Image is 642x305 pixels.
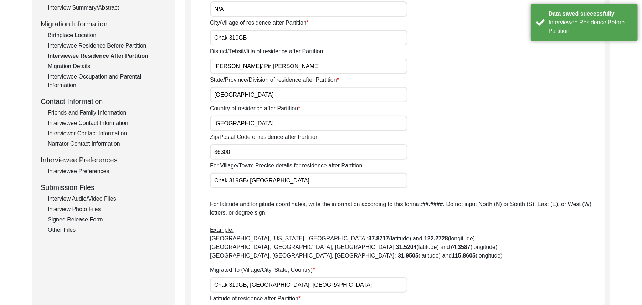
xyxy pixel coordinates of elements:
label: Migrated To (Village/City, State, Country) [210,266,315,274]
div: Interviewee Residence Before Partition [549,18,632,35]
b: -122.2728 [422,235,448,241]
div: Narrator Contact Information [48,140,166,148]
div: Interviewee Contact Information [48,119,166,127]
div: Submission Files [41,182,166,193]
label: City/Village of residence after Partition [210,19,309,27]
span: Example: [210,227,234,233]
div: Friends and Family Information [48,109,166,117]
b: 115.8605 [452,252,476,259]
label: Latitude of residence after Partition [210,294,301,303]
div: Interviewer Contact Information [48,129,166,138]
label: Zip/Postal Code of residence after Partition [210,133,319,141]
div: Signed Release Form [48,215,166,224]
div: Interviewee Residence Before Partition [48,41,166,50]
div: Interviewee Residence After Partition [48,52,166,60]
label: For Village/Town: Precise details for residence after Partition [210,161,362,170]
div: Interviewee Preferences [41,155,166,165]
b: 74.3587 [450,244,471,250]
div: Migration Information [41,19,166,29]
div: Data saved successfully [549,10,632,18]
label: District/Tehsil/Jilla of residence after Partition [210,47,323,56]
div: Interview Audio/Video Files [48,195,166,203]
b: ##.#### [422,201,443,207]
div: Contact Information [41,96,166,107]
div: Interviewee Occupation and Parental Information [48,72,166,90]
p: For latitude and longitude coordinates, write the information according to this format: . Do not ... [210,200,605,260]
b: 31.5204 [396,244,417,250]
div: Interviewee Preferences [48,167,166,176]
div: Interview Summary/Abstract [48,4,166,12]
label: Country of residence after Partition [210,104,300,113]
label: State/Province/Division of residence after Partition [210,76,339,84]
div: Interview Photo Files [48,205,166,214]
div: Migration Details [48,62,166,71]
b: -31.9505 [396,252,418,259]
div: Other Files [48,226,166,234]
div: Birthplace Location [48,31,166,40]
b: 37.8717 [369,235,389,241]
